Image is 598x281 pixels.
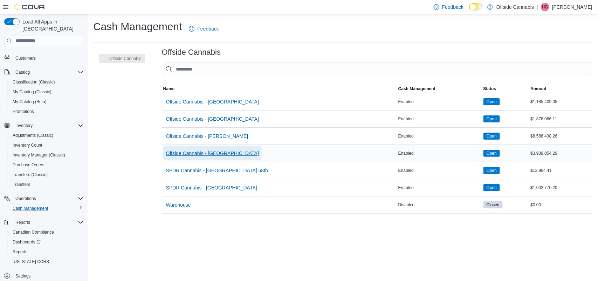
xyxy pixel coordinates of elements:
span: Inventory Count [13,142,42,148]
button: Inventory Count [7,140,86,150]
span: Inventory Count [10,141,83,149]
button: Canadian Compliance [7,227,86,237]
span: Settings [15,273,30,279]
span: Cash Management [398,86,435,92]
button: Reports [7,247,86,257]
span: Open [483,115,500,122]
a: Reports [10,248,30,256]
a: Adjustments (Classic) [10,131,56,140]
p: | [537,3,538,11]
div: $1,002,770.20 [529,183,592,192]
div: $1,185,409.05 [529,98,592,106]
button: Catalog [13,68,33,76]
button: Offside Cannabis - [GEOGRAPHIC_DATA] [163,95,262,109]
button: SPDR Cannabis - [GEOGRAPHIC_DATA] 58th [163,163,271,178]
button: Operations [13,194,39,203]
a: Transfers (Classic) [10,170,50,179]
button: Inventory [1,121,86,131]
span: Adjustments (Classic) [10,131,83,140]
span: Open [487,150,497,156]
button: Reports [1,218,86,227]
span: Open [487,185,497,191]
button: Classification (Classic) [7,77,86,87]
span: Feedback [197,25,219,32]
span: Reports [10,248,83,256]
span: Cash Management [10,204,83,213]
span: Operations [15,196,36,201]
button: My Catalog (Beta) [7,97,86,107]
span: Purchase Orders [13,162,44,168]
button: Customers [1,53,86,63]
button: Offside Cannabis - [GEOGRAPHIC_DATA] [163,146,262,160]
a: Dashboards [10,238,43,246]
p: Offside Cannabis [496,3,534,11]
span: Cash Management [13,206,48,211]
button: Catalog [1,67,86,77]
span: [US_STATE] CCRS [13,259,49,265]
span: Catalog [15,69,30,75]
span: Operations [13,194,83,203]
button: Reports [13,218,33,227]
a: My Catalog (Beta) [10,98,49,106]
span: SPDR Cannabis - [GEOGRAPHIC_DATA] [166,184,257,191]
span: Open [483,150,500,157]
div: $0.00 [529,201,592,209]
span: Transfers (Classic) [10,170,83,179]
span: My Catalog (Beta) [13,99,47,105]
div: $1,876,066.11 [529,115,592,123]
span: Customers [15,55,36,61]
a: Settings [13,272,33,280]
button: Settings [1,271,86,281]
span: Offside Cannabis - [PERSON_NAME] [166,133,248,140]
a: Customers [13,54,39,62]
button: Operations [1,194,86,203]
a: Dashboards [7,237,86,247]
span: SPDR Cannabis - [GEOGRAPHIC_DATA] 58th [166,167,268,174]
button: Cash Management [7,203,86,213]
img: Cova [14,4,46,11]
button: Inventory Manager (Classic) [7,150,86,160]
button: SPDR Cannabis - [GEOGRAPHIC_DATA] [163,181,260,195]
span: Canadian Compliance [10,228,83,236]
span: Washington CCRS [10,257,83,266]
a: [US_STATE] CCRS [10,257,52,266]
button: My Catalog (Classic) [7,87,86,97]
div: Enabled [397,183,482,192]
span: Name [163,86,175,92]
span: Offside Cannabis - [GEOGRAPHIC_DATA] [166,98,259,105]
a: Purchase Orders [10,161,47,169]
span: Open [487,167,497,174]
span: Promotions [13,109,34,114]
span: Purchase Orders [10,161,83,169]
span: Open [483,167,500,174]
span: Offside Cannabis - [GEOGRAPHIC_DATA] [166,115,259,122]
span: Reports [13,218,83,227]
button: Promotions [7,107,86,116]
span: Open [483,98,500,105]
span: Open [483,184,500,191]
button: Amount [529,85,592,93]
span: Dashboards [13,239,41,245]
div: $12,964.41 [529,166,592,175]
a: Inventory Manager (Classic) [10,151,68,159]
input: This is a search bar. As you type, the results lower in the page will automatically filter. [162,62,592,76]
span: Feedback [442,4,463,11]
span: Dashboards [10,238,83,246]
span: Status [483,86,496,92]
span: Reports [15,220,30,225]
span: Adjustments (Classic) [13,133,53,138]
div: Enabled [397,166,482,175]
button: Adjustments (Classic) [7,131,86,140]
span: Catalog [13,68,83,76]
span: Offside Cannabis - [GEOGRAPHIC_DATA] [166,150,259,157]
a: Transfers [10,180,33,189]
span: Settings [13,272,83,280]
span: Promotions [10,107,83,116]
button: Purchase Orders [7,160,86,170]
div: Enabled [397,98,482,106]
span: My Catalog (Classic) [13,89,51,95]
span: Classification (Classic) [13,79,55,85]
span: Closed [483,201,503,208]
span: Warehouse [166,201,191,208]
